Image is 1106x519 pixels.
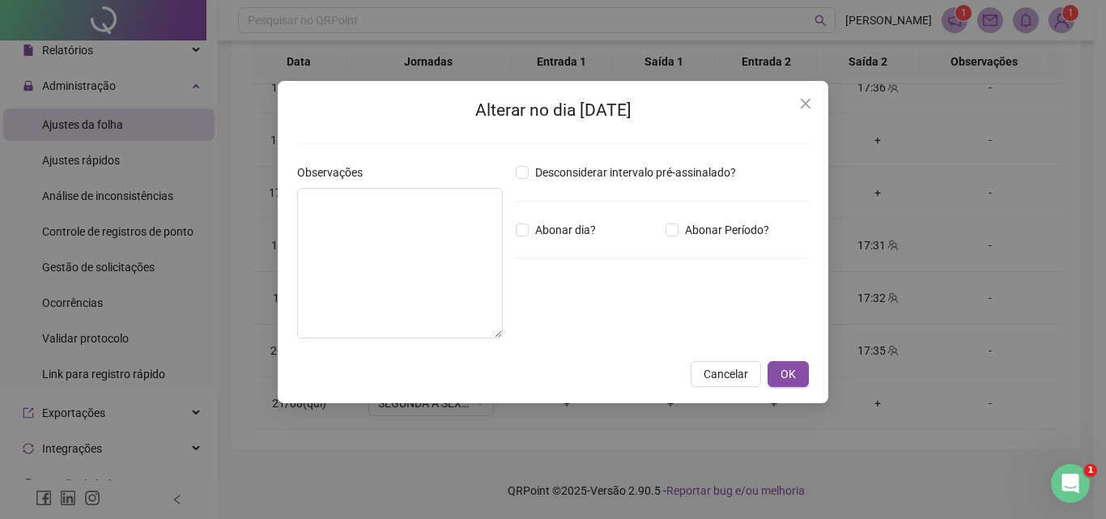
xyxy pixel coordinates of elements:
[793,91,819,117] button: Close
[297,164,373,181] label: Observações
[704,365,748,383] span: Cancelar
[691,361,761,387] button: Cancelar
[781,365,796,383] span: OK
[678,221,776,239] span: Abonar Período?
[1084,464,1097,477] span: 1
[799,97,812,110] span: close
[1051,464,1090,503] iframe: Intercom live chat
[529,164,742,181] span: Desconsiderar intervalo pré-assinalado?
[529,221,602,239] span: Abonar dia?
[297,97,809,124] h2: Alterar no dia [DATE]
[768,361,809,387] button: OK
